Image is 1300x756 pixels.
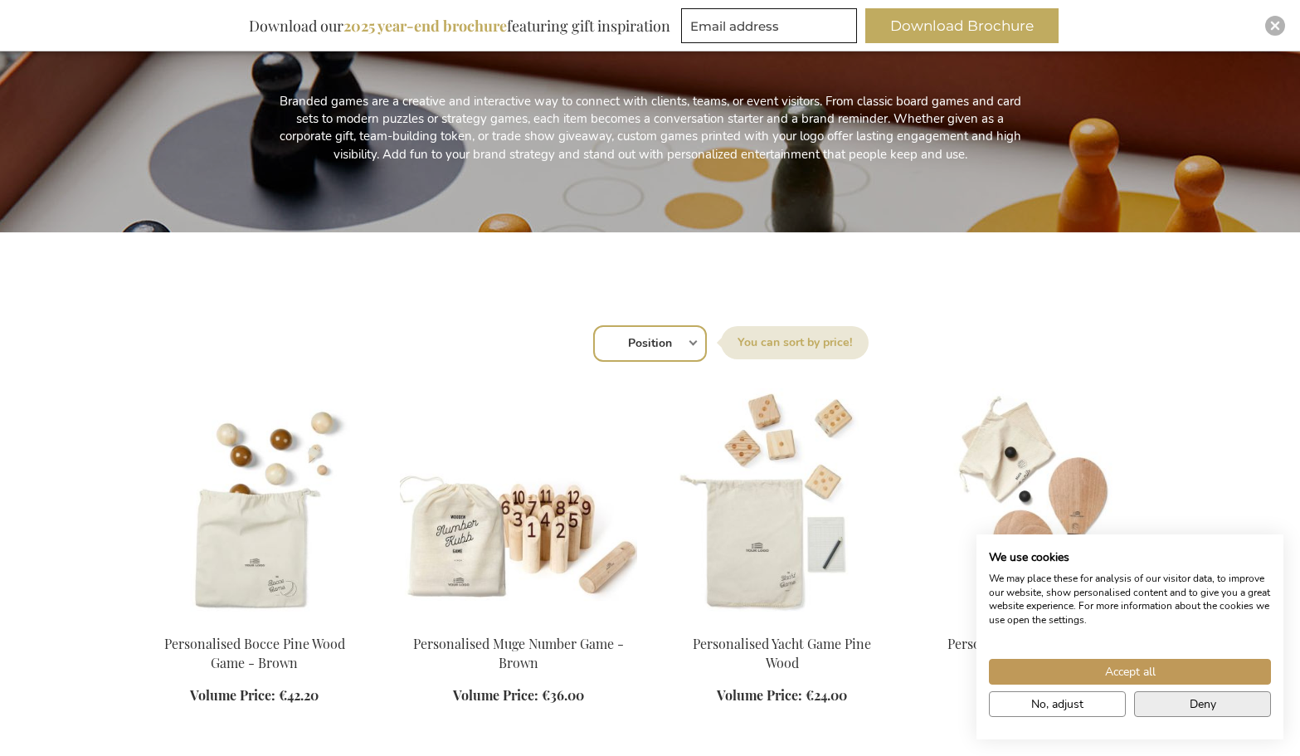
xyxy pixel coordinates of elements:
a: Volume Price: €42.20 [190,686,319,705]
span: No, adjust [1031,695,1083,713]
div: Download our featuring gift inspiration [241,8,678,43]
label: Sort By [721,326,869,359]
span: Volume Price: [717,686,802,704]
a: Personalised Colos Beach Tennis Game [947,635,1144,671]
img: Personalised Muge Number Game - Brown [400,388,637,621]
a: Personalised Muge Number Game - Brown [400,614,637,630]
button: Accept all cookies [989,659,1271,685]
a: Colos Beach Tennis Game [928,614,1165,630]
span: Accept all [1105,663,1156,680]
a: Personalised Bocce Pine Wood Game - Brown [136,614,373,630]
a: Personalised Yacht Game Pine Wood [693,635,871,671]
input: Email address [681,8,857,43]
img: Personalised Bocce Pine Wood Game - Brown [136,388,373,621]
a: Volume Price: €24.00 [717,686,847,705]
a: Personalised Yacht Game Pine Wood [664,614,901,630]
div: Close [1265,16,1285,36]
button: Download Brochure [865,8,1059,43]
a: Personalised Bocce Pine Wood Game - Brown [164,635,345,671]
span: Volume Price: [190,686,275,704]
p: Branded games are a creative and interactive way to connect with clients, teams, or event visitor... [277,93,1024,164]
button: Adjust cookie preferences [989,691,1126,717]
img: Close [1270,21,1280,31]
span: Deny [1190,695,1216,713]
form: marketing offers and promotions [681,8,862,48]
img: Personalised Yacht Game Pine Wood [664,388,901,621]
a: Volume Price: €36.00 [453,686,584,705]
p: We may place these for analysis of our visitor data, to improve our website, show personalised co... [989,572,1271,627]
b: 2025 year-end brochure [343,16,507,36]
span: €24.00 [806,686,847,704]
h2: We use cookies [989,550,1271,565]
span: Volume Price: [453,686,538,704]
span: €42.20 [279,686,319,704]
a: Personalised Muge Number Game - Brown [413,635,624,671]
button: Deny all cookies [1134,691,1271,717]
img: Colos Beach Tennis Game [928,388,1165,621]
span: €36.00 [542,686,584,704]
